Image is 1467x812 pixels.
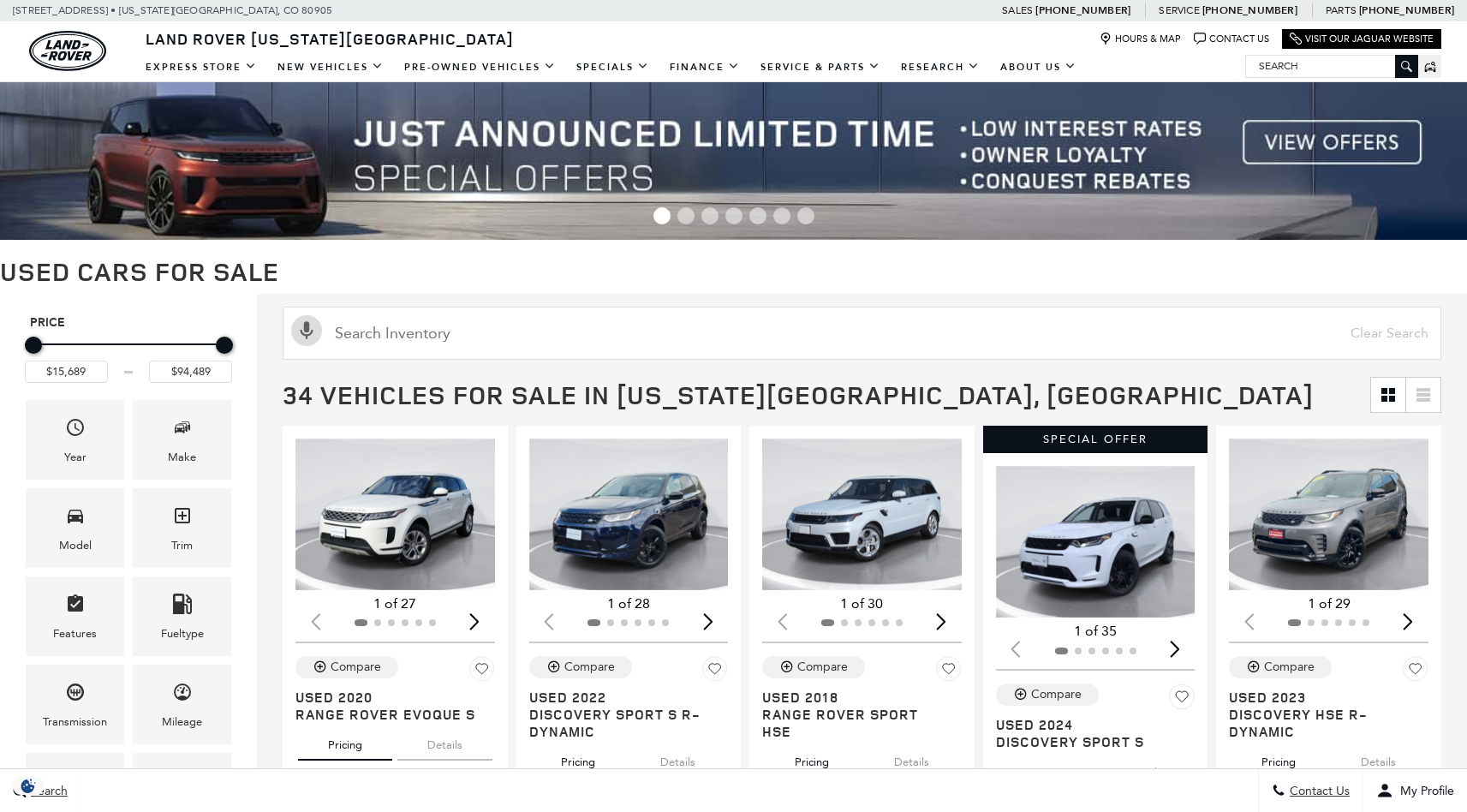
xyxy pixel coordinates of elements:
button: Compare Vehicle [295,656,398,678]
span: Features [65,589,86,624]
button: Save Vehicle [1403,656,1428,689]
img: 2020 Land Rover Range Rover Evoque S 1 [295,439,498,590]
span: Go to slide 2 [677,207,695,224]
a: Used 2020Range Rover Evoque S [295,689,495,723]
div: Compare [1031,687,1082,702]
a: Used 2024Discovery Sport S [996,716,1196,750]
div: Compare [331,660,381,675]
div: 1 / 2 [996,466,1198,618]
div: Price [25,331,232,383]
span: Trim [172,501,193,536]
div: Maximum Price [216,337,233,354]
span: Go to slide 3 [701,207,719,224]
button: pricing tab [298,723,392,761]
span: Land Rover [US_STATE][GEOGRAPHIC_DATA] [146,28,514,49]
div: Model [59,536,92,555]
a: land-rover [29,31,106,71]
svg: Click to toggle on voice search [291,315,322,346]
section: Click to Open Cookie Consent Modal [9,777,48,795]
div: Trim [171,536,193,555]
img: 2022 Land Rover Discovery Sport S R-Dynamic 1 [529,439,731,590]
div: Next slide [930,603,953,641]
span: Model [65,501,86,536]
a: Research [891,52,990,82]
a: [PHONE_NUMBER] [1359,3,1454,17]
span: My Profile [1393,784,1454,798]
div: Make [168,448,196,467]
div: MileageMileage [133,665,231,744]
div: YearYear [26,400,124,480]
a: [PHONE_NUMBER] [1035,3,1130,17]
span: Mileage [172,678,193,713]
button: details tab [1331,740,1426,778]
span: Discovery HSE R-Dynamic [1229,706,1416,740]
div: Compare [797,660,848,675]
div: 1 / 2 [295,439,498,590]
div: 1 / 2 [1229,439,1431,590]
a: Used 2018Range Rover Sport HSE [762,689,962,740]
button: Open user profile menu [1363,769,1467,812]
a: Specials [566,52,659,82]
a: Used 2022Discovery Sport S R-Dynamic [529,689,729,740]
div: Next slide [1397,603,1420,641]
input: Maximum [149,361,232,383]
a: Land Rover [US_STATE][GEOGRAPHIC_DATA] [135,28,524,49]
div: Special Offer [983,426,1208,453]
button: Save Vehicle [469,656,495,689]
input: Minimum [25,361,108,383]
div: 1 of 29 [1229,594,1428,613]
button: Save Vehicle [936,656,962,689]
div: Transmission [43,713,107,731]
div: Features [53,624,97,643]
span: Go to slide 4 [725,207,742,224]
img: 2024 Land Rover Discovery Sport S 1 [996,466,1198,618]
button: Save Vehicle [702,656,728,689]
div: Year [64,448,86,467]
div: FeaturesFeatures [26,576,124,656]
a: EXPRESS STORE [135,52,267,82]
div: TrimTrim [133,488,231,568]
input: Search [1246,56,1417,76]
nav: Main Navigation [135,52,1087,82]
span: Year [65,413,86,448]
a: Finance [659,52,750,82]
a: Hours & Map [1100,33,1181,45]
a: Pre-Owned Vehicles [394,52,566,82]
button: details tab [630,740,725,778]
div: Compare [564,660,615,675]
div: Next slide [463,603,486,641]
span: Discovery Sport S [996,733,1183,750]
button: pricing tab [1231,740,1326,778]
div: FueltypeFueltype [133,576,231,656]
div: ModelModel [26,488,124,568]
input: Search Inventory [283,307,1441,360]
span: Used 2020 [295,689,482,706]
div: MakeMake [133,400,231,480]
span: Engine [65,766,86,801]
img: Opt-Out Icon [9,777,48,795]
span: Go to slide 1 [653,207,671,224]
span: Go to slide 7 [797,207,814,224]
span: Parts [1326,4,1357,16]
img: 2018 Land Rover Range Rover Sport HSE 1 [762,439,964,590]
div: Fueltype [161,624,204,643]
button: Compare Vehicle [1229,656,1332,678]
span: Discovery Sport S R-Dynamic [529,706,716,740]
div: Minimum Price [25,337,42,354]
button: details tab [1097,750,1192,788]
div: 1 / 2 [762,439,964,590]
div: 1 / 2 [529,439,731,590]
a: Service & Parts [750,52,891,82]
button: pricing tab [531,740,625,778]
h5: Price [30,315,227,331]
div: Next slide [696,603,719,641]
span: Transmission [65,678,86,713]
a: About Us [990,52,1087,82]
span: 34 Vehicles for Sale in [US_STATE][GEOGRAPHIC_DATA], [GEOGRAPHIC_DATA] [283,377,1314,412]
img: Land Rover [29,31,106,71]
div: 1 of 27 [295,594,495,613]
div: 1 of 30 [762,594,962,613]
span: Sales [1002,4,1033,16]
span: Range Rover Evoque S [295,706,482,723]
button: pricing tab [765,740,859,778]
